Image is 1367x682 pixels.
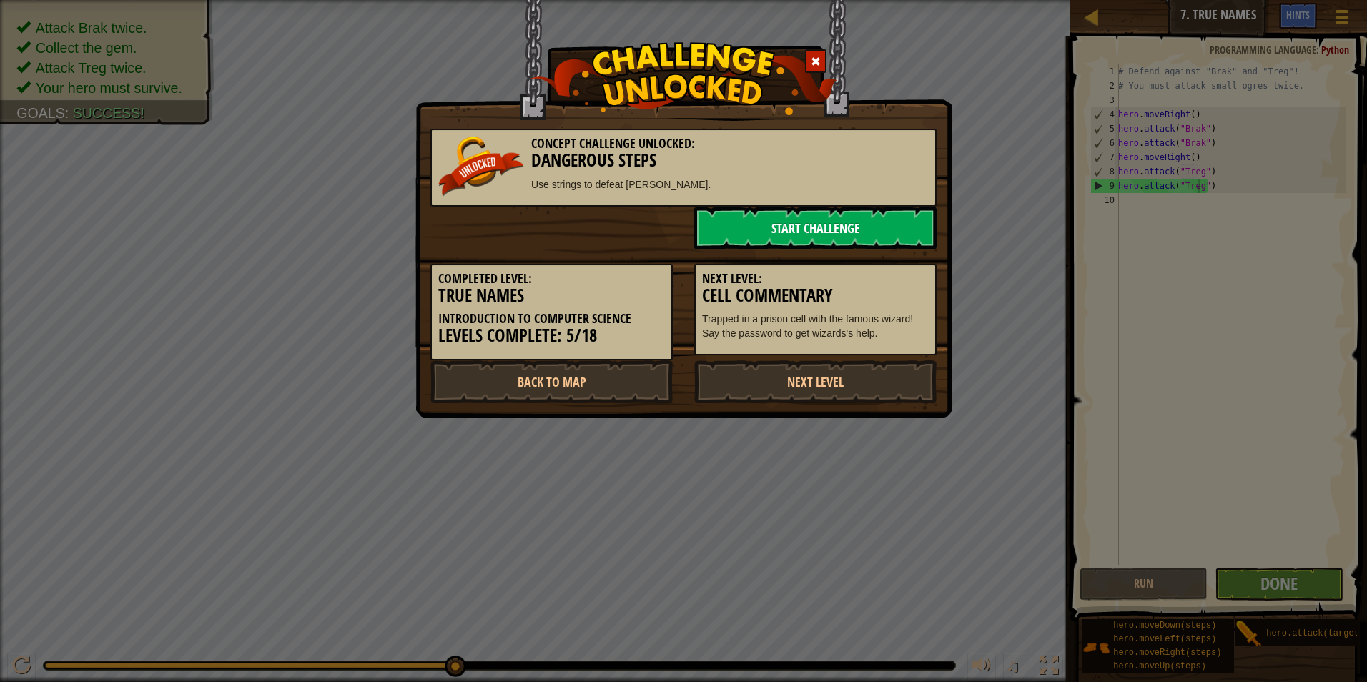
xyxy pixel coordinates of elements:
[438,272,665,286] h5: Completed Level:
[694,360,937,403] a: Next Level
[694,207,937,249] a: Start Challenge
[702,312,929,340] p: Trapped in a prison cell with the famous wizard! Say the password to get wizards's help.
[702,272,929,286] h5: Next Level:
[530,42,837,115] img: challenge_unlocked.png
[438,177,929,192] p: Use strings to defeat [PERSON_NAME].
[430,360,673,403] a: Back to Map
[702,286,929,305] h3: Cell Commentary
[438,151,929,170] h3: Dangerous Steps
[438,286,665,305] h3: True Names
[438,312,665,326] h5: Introduction to Computer Science
[438,137,524,197] img: unlocked_banner.png
[438,326,665,345] h3: Levels Complete: 5/18
[531,134,695,152] span: Concept Challenge Unlocked:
